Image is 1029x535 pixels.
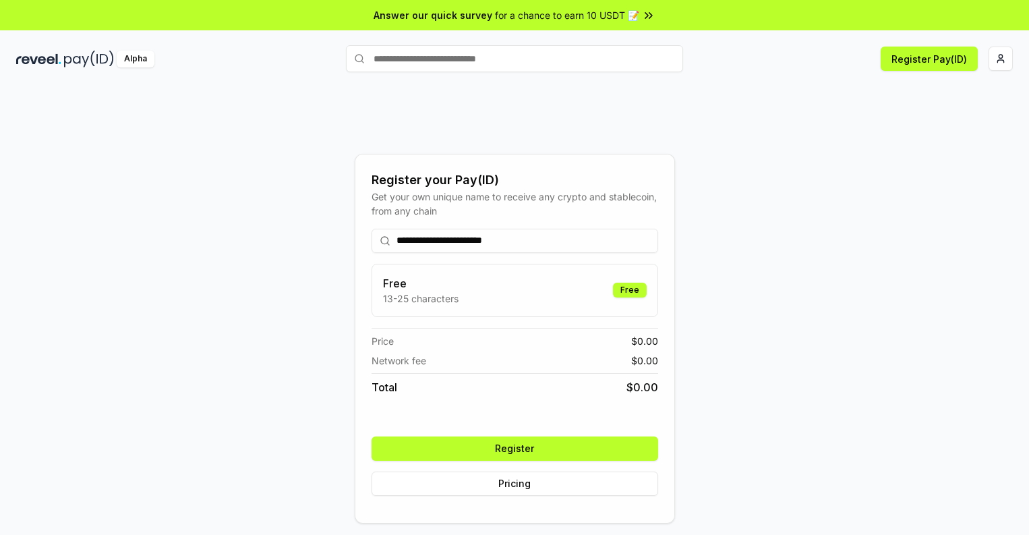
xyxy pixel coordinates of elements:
[372,379,397,395] span: Total
[117,51,154,67] div: Alpha
[374,8,492,22] span: Answer our quick survey
[372,190,658,218] div: Get your own unique name to receive any crypto and stablecoin, from any chain
[383,291,459,306] p: 13-25 characters
[16,51,61,67] img: reveel_dark
[383,275,459,291] h3: Free
[372,334,394,348] span: Price
[626,379,658,395] span: $ 0.00
[372,437,658,461] button: Register
[372,354,426,368] span: Network fee
[372,472,658,496] button: Pricing
[881,47,978,71] button: Register Pay(ID)
[613,283,647,298] div: Free
[495,8,639,22] span: for a chance to earn 10 USDT 📝
[631,354,658,368] span: $ 0.00
[631,334,658,348] span: $ 0.00
[372,171,658,190] div: Register your Pay(ID)
[64,51,114,67] img: pay_id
